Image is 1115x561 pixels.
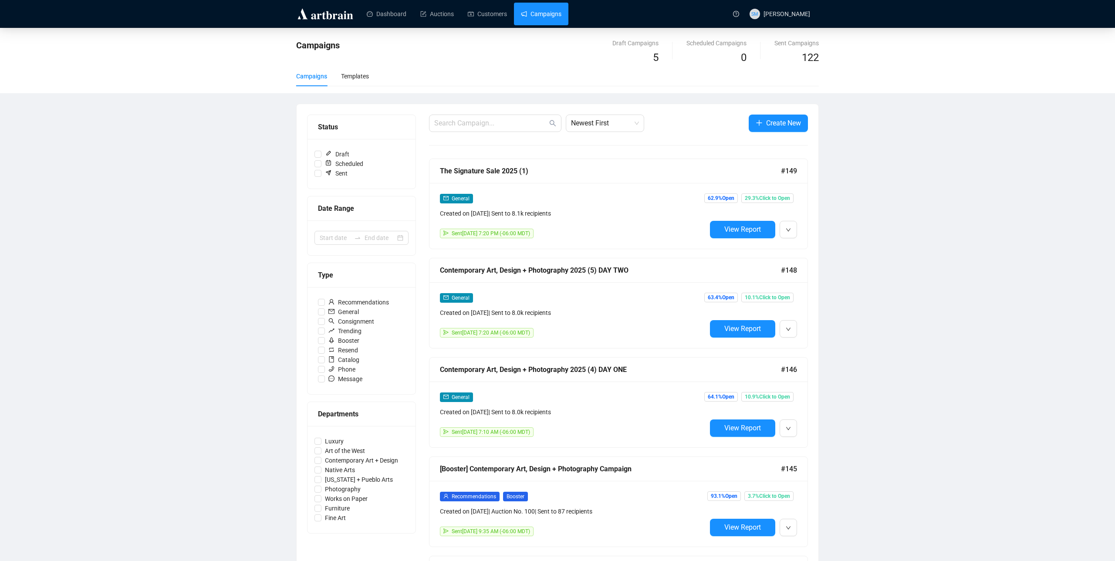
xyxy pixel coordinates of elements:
a: Customers [468,3,507,25]
div: Templates [341,71,369,81]
span: rise [328,328,334,334]
button: View Report [710,519,775,536]
span: Newest First [571,115,639,132]
span: #145 [781,463,797,474]
div: Contemporary Art, Design + Photography 2025 (4) DAY ONE [440,364,781,375]
span: 93.1% Open [707,491,741,501]
div: Created on [DATE] | Sent to 8.0k recipients [440,308,706,318]
span: Sent [DATE] 7:20 AM (-06:00 MDT) [452,330,530,336]
span: mail [443,394,449,399]
span: send [443,528,449,534]
span: rocket [328,337,334,343]
span: plus [756,119,763,126]
span: user [443,493,449,499]
span: Catalog [325,355,363,365]
div: Status [318,122,405,132]
span: Recommendations [452,493,496,500]
a: Contemporary Art, Design + Photography 2025 (5) DAY TWO#148mailGeneralCreated on [DATE]| Sent to ... [429,258,808,348]
span: Scheduled [321,159,367,169]
div: Draft Campaigns [612,38,659,48]
span: Booster [325,336,363,345]
span: Recommendations [325,297,392,307]
div: Campaigns [296,71,327,81]
span: down [786,525,791,531]
span: 63.4% Open [704,293,738,302]
span: Draft [321,149,353,159]
div: Scheduled Campaigns [686,38,747,48]
span: View Report [724,523,761,531]
span: phone [328,366,334,372]
input: Start date [320,233,351,243]
button: View Report [710,320,775,338]
span: Luxury [321,436,347,446]
span: Phone [325,365,359,374]
span: Native Arts [321,465,358,475]
span: SM [751,10,758,17]
button: View Report [710,419,775,437]
div: Contemporary Art, Design + Photography 2025 (5) DAY TWO [440,265,781,276]
a: [Booster] Contemporary Art, Design + Photography Campaign#145userRecommendationsBoosterCreated on... [429,456,808,547]
span: search [549,120,556,127]
span: down [786,227,791,233]
img: logo [296,7,355,21]
span: Contemporary Art + Design [321,456,402,465]
span: [US_STATE] + Pueblo Arts [321,475,396,484]
button: Create New [749,115,808,132]
span: 10.1% Click to Open [741,293,794,302]
span: Sent [DATE] 7:20 PM (-06:00 MDT) [452,230,530,237]
span: send [443,230,449,236]
span: 64.1% Open [704,392,738,402]
a: Dashboard [367,3,406,25]
span: #148 [781,265,797,276]
span: 0 [741,51,747,64]
span: down [786,426,791,431]
span: Fine Art [321,513,349,523]
a: Contemporary Art, Design + Photography 2025 (4) DAY ONE#146mailGeneralCreated on [DATE]| Sent to ... [429,357,808,448]
div: Type [318,270,405,280]
span: View Report [724,225,761,233]
input: End date [365,233,395,243]
a: The Signature Sale 2025 (1)#149mailGeneralCreated on [DATE]| Sent to 8.1k recipientssendSent[DATE... [429,159,808,249]
span: [PERSON_NAME] [764,10,810,17]
span: General [452,394,470,400]
span: View Report [724,324,761,333]
span: down [786,327,791,332]
button: View Report [710,221,775,238]
div: Sent Campaigns [774,38,819,48]
span: #146 [781,364,797,375]
span: Works on Paper [321,494,371,504]
span: 29.3% Click to Open [741,193,794,203]
span: Booster [503,492,528,501]
span: Campaigns [296,40,340,51]
span: book [328,356,334,362]
span: Sent [321,169,351,178]
span: message [328,375,334,382]
span: 62.9% Open [704,193,738,203]
span: Consignment [325,317,378,326]
span: General [452,196,470,202]
span: Art of the West [321,446,368,456]
span: Photography [321,484,364,494]
input: Search Campaign... [434,118,547,128]
span: Message [325,374,366,384]
span: Create New [766,118,801,128]
div: The Signature Sale 2025 (1) [440,166,781,176]
span: Sent [DATE] 9:35 AM (-06:00 MDT) [452,528,530,534]
span: 5 [653,51,659,64]
iframe: Intercom live chat [1085,531,1106,552]
span: mail [328,308,334,314]
span: Trending [325,326,365,336]
span: View Report [724,424,761,432]
div: Departments [318,409,405,419]
span: General [325,307,362,317]
span: swap-right [354,234,361,241]
span: send [443,330,449,335]
span: Resend [325,345,362,355]
div: Created on [DATE] | Sent to 8.0k recipients [440,407,706,417]
span: General [452,295,470,301]
span: #149 [781,166,797,176]
span: mail [443,295,449,300]
span: to [354,234,361,241]
span: user [328,299,334,305]
span: 10.9% Click to Open [741,392,794,402]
